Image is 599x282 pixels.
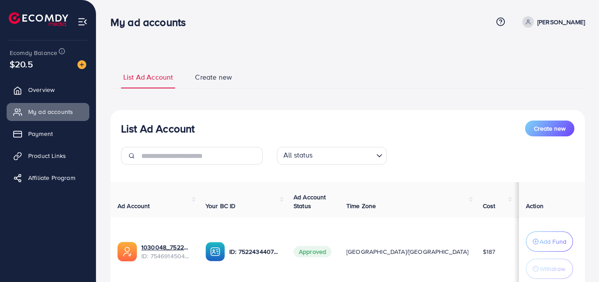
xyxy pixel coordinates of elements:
span: Time Zone [346,201,376,210]
a: Payment [7,125,89,143]
span: List Ad Account [123,72,173,82]
h3: List Ad Account [121,122,195,135]
span: Action [526,201,544,210]
a: 1030048_7522436945524654081_1757153410313 [141,243,191,252]
img: image [77,60,86,69]
span: Approved [294,246,331,257]
span: $187 [483,247,496,256]
a: Affiliate Program [7,169,89,187]
span: Create new [195,72,232,82]
span: $20.5 [10,58,33,70]
span: Your BC ID [206,201,236,210]
img: ic-ba-acc.ded83a64.svg [206,242,225,261]
span: Overview [28,85,55,94]
span: Ad Account Status [294,193,326,210]
span: All status [282,148,315,162]
button: Withdraw [526,259,573,279]
button: Add Fund [526,231,573,252]
iframe: Chat [562,242,592,275]
span: Product Links [28,151,66,160]
img: menu [77,17,88,27]
span: [GEOGRAPHIC_DATA]/[GEOGRAPHIC_DATA] [346,247,469,256]
span: Payment [28,129,53,138]
span: Cost [483,201,496,210]
a: Overview [7,81,89,99]
a: Product Links [7,147,89,165]
p: Add Fund [540,236,566,247]
div: Search for option [277,147,387,165]
span: Create new [534,124,566,133]
p: ID: 7522434407987298322 [229,246,279,257]
div: <span class='underline'>1030048_7522436945524654081_1757153410313</span></br>7546914504844771336 [141,243,191,261]
span: My ad accounts [28,107,73,116]
button: Create new [525,121,574,136]
a: [PERSON_NAME] [519,16,585,28]
p: Withdraw [540,264,565,274]
span: Ad Account [118,201,150,210]
p: [PERSON_NAME] [537,17,585,27]
img: ic-ads-acc.e4c84228.svg [118,242,137,261]
h3: My ad accounts [110,16,193,29]
span: Affiliate Program [28,173,75,182]
img: logo [9,12,68,26]
span: Ecomdy Balance [10,48,57,57]
a: My ad accounts [7,103,89,121]
span: ID: 7546914504844771336 [141,252,191,260]
input: Search for option [316,149,373,162]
